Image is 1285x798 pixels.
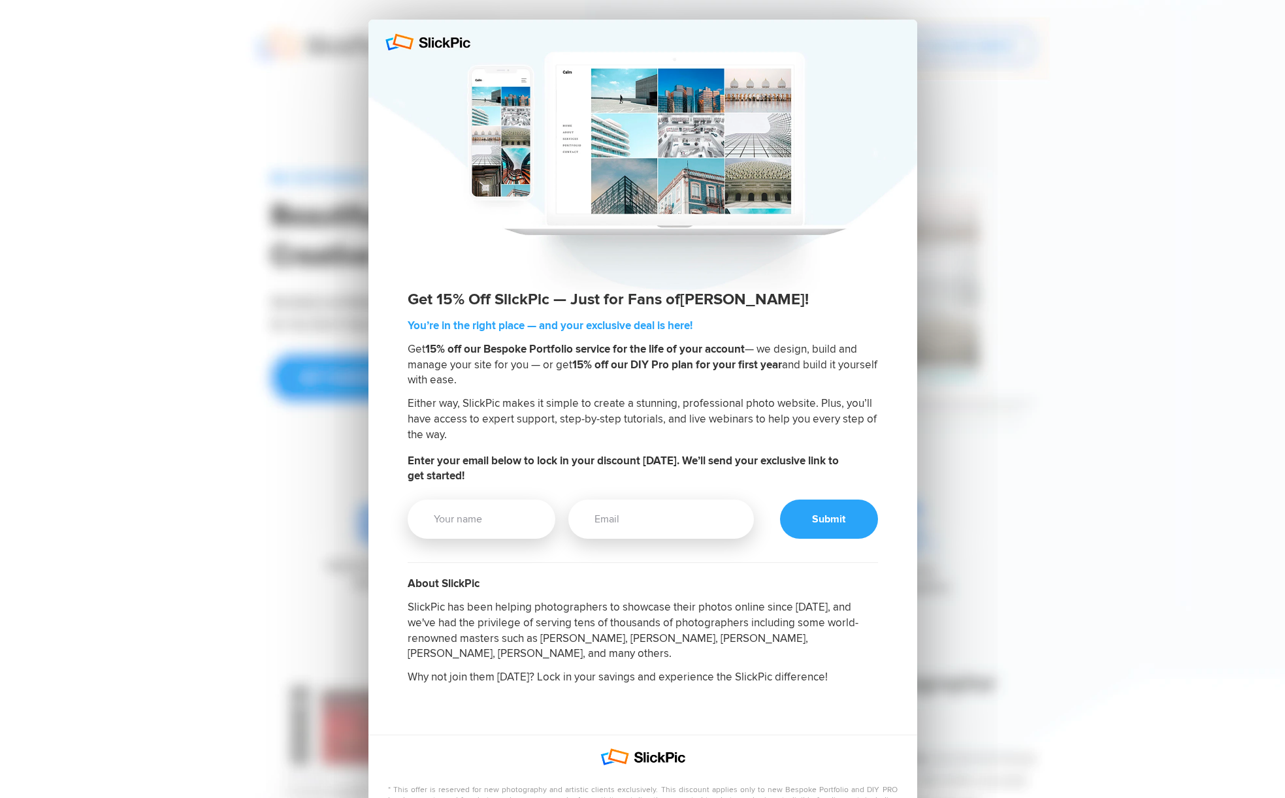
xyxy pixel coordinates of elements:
[408,454,839,483] b: Enter your email below to lock in your discount [DATE]. We’ll send your exclusive link to get sta...
[425,342,745,356] b: 15% off our Bespoke Portfolio service for the life of your account
[408,319,692,332] b: You’re in the right place — and your exclusive deal is here!
[408,576,878,685] h2: SlickPic has been helping photographers to showcase their photos online since [DATE], and we've h...
[408,318,878,443] h2: Get — we design, build and manage your site for you — or get and build it yourself with ease. Eit...
[408,500,556,539] input: Your name
[680,290,805,309] span: [PERSON_NAME]
[408,577,480,590] b: About SlickPic
[600,748,685,765] img: SlickPic
[572,358,782,372] b: 15% off our DIY Pro plan for your first year
[408,288,878,311] p: Get 15% Off SlickPic — Just for Fans of !
[568,500,753,539] input: Email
